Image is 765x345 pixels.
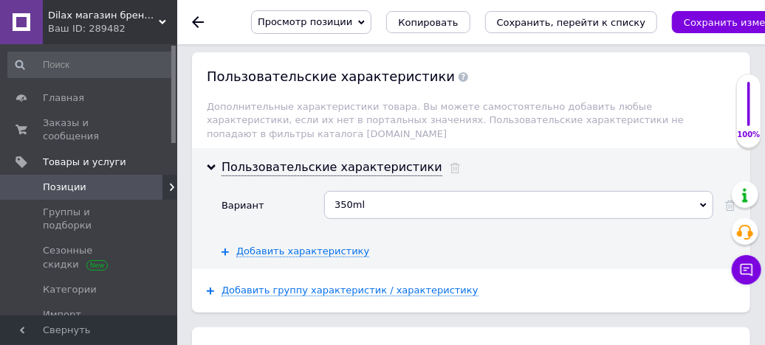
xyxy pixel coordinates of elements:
[192,16,204,28] div: Вернуться назад
[736,74,761,148] div: 100% Качество заполнения
[222,159,442,176] div: Пользовательские характеристики
[43,308,81,321] span: Импорт
[222,285,478,296] span: Добавить группу характеристик / характеристику
[386,11,470,33] button: Копировать
[398,17,458,28] span: Копировать
[732,255,761,285] button: Чат с покупателем
[258,16,352,27] span: Просмотр позиции
[485,11,658,33] button: Сохранить, перейти к списку
[43,283,97,296] span: Категории
[207,101,684,139] span: Дополнительные характеристики товара. Вы можете самостоятельно добавить любые характеристики, есл...
[737,130,761,140] div: 100%
[48,22,177,35] div: Ваш ID: 289482
[43,181,86,194] span: Позиции
[207,69,468,84] span: Пользовательские характеристики
[7,52,174,78] input: Поиск
[236,245,369,257] span: Добавить характеристику
[43,116,137,143] span: Заказы и сообщения
[15,42,291,77] h2: Шампунь для выпрямленных волос KayPro Pro-Sleek Disciplining Shampoo
[222,199,264,212] div: Вариант
[497,17,646,28] i: Сохранить, перейти к списку
[43,156,126,169] span: Товары и услуги
[48,9,159,22] span: Dilax магазин брендовых детских игрушек и товаров для родителей.
[43,91,84,105] span: Главная
[43,244,137,271] span: Сезонные скидки
[43,206,137,232] span: Группы и подборки
[324,191,713,219] div: 350ml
